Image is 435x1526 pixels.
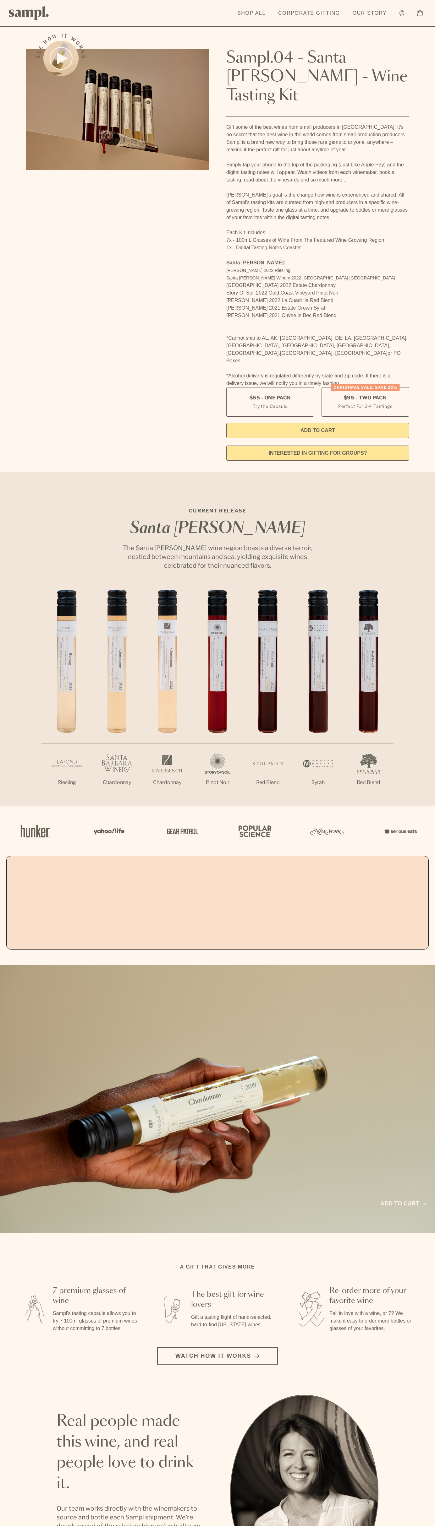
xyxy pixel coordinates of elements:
img: Artboard_3_0b291449-6e8c-4d07-b2c2-3f3601a19cd1_x450.png [308,818,346,845]
p: CURRENT RELEASE [117,507,318,515]
p: Riesling [41,779,92,786]
li: 4 / 7 [192,590,243,806]
a: Our Story [350,6,390,20]
h3: 7 premium glasses of wine [53,1286,138,1306]
li: 5 / 7 [243,590,293,806]
img: Sampl logo [9,6,49,20]
img: Artboard_1_c8cd28af-0030-4af1-819c-248e302c7f06_x450.png [16,818,54,845]
p: Fall in love with a wine, or 7? We make it easy to order more bottles or glasses of your favorites. [329,1310,415,1332]
h3: Re-order more of your favorite wine [329,1286,415,1306]
p: Red Blend [243,779,293,786]
em: Santa [PERSON_NAME] [130,521,305,536]
button: See how it works [43,41,79,76]
span: [PERSON_NAME] 2022 Riesling [226,268,290,273]
li: 1 / 7 [41,590,92,806]
span: $55 - One Pack [250,394,291,401]
li: [GEOGRAPHIC_DATA] 2022 Estate Chardonnay [226,282,409,289]
a: interested in gifting for groups? [226,446,409,461]
a: Shop All [234,6,269,20]
strong: Santa [PERSON_NAME]: [226,260,285,265]
li: Story Of Soil 2022 Gold Coast Vineyard Pinot Noir [226,289,409,297]
li: 2 / 7 [92,590,142,806]
img: Sampl.04 - Santa Barbara - Wine Tasting Kit [26,49,209,170]
button: Add to Cart [226,423,409,438]
li: 6 / 7 [293,590,343,806]
h2: A gift that gives more [180,1263,255,1271]
img: Artboard_7_5b34974b-f019-449e-91fb-745f8d0877ee_x450.png [381,818,419,845]
h1: Sampl.04 - Santa [PERSON_NAME] - Wine Tasting Kit [226,49,409,105]
p: The Santa [PERSON_NAME] wine region boasts a diverse terroir, nestled between mountains and sea, ... [117,544,318,570]
li: [PERSON_NAME] 2021 Estate Grown Syrah [226,304,409,312]
a: Add to cart [380,1199,426,1208]
div: Christmas SALE! Save 20% [331,384,400,391]
li: 3 / 7 [142,590,192,806]
a: Corporate Gifting [275,6,343,20]
button: Watch how it works [157,1347,278,1365]
p: Chardonnay [142,779,192,786]
p: Chardonnay [92,779,142,786]
img: Artboard_5_7fdae55a-36fd-43f7-8bfd-f74a06a2878e_x450.png [162,818,200,845]
div: Gift some of the best wines from small producers in [GEOGRAPHIC_DATA]. It’s no secret that the be... [226,123,409,387]
img: Artboard_6_04f9a106-072f-468a-bdd7-f11783b05722_x450.png [89,818,127,845]
small: Perfect For 2-4 Tastings [338,403,392,409]
span: Santa [PERSON_NAME] Winery 2022 [GEOGRAPHIC_DATA] [GEOGRAPHIC_DATA] [226,275,395,280]
li: [PERSON_NAME] 2021 Cuvee le Bec Red Blend [226,312,409,319]
span: [GEOGRAPHIC_DATA], [GEOGRAPHIC_DATA] [280,350,388,356]
p: Syrah [293,779,343,786]
span: $95 - Two Pack [344,394,387,401]
p: Gift a tasting flight of hand-selected, hard-to-find [US_STATE] wines. [191,1313,277,1328]
li: 7 / 7 [343,590,394,806]
p: Red Blend [343,779,394,786]
h2: Real people made this wine, and real people love to drink it. [57,1411,205,1494]
span: , [279,350,280,356]
li: [PERSON_NAME] 2022 La Cuadrilla Red Blend [226,297,409,304]
p: Sampl's tasting capsule allows you to try 7 100ml glasses of premium wines without committing to ... [53,1310,138,1332]
h3: The best gift for wine lovers [191,1290,277,1310]
img: Artboard_4_28b4d326-c26e-48f9-9c80-911f17d6414e_x450.png [235,818,273,845]
small: Try the Capsule [253,403,288,409]
p: Pinot Noir [192,779,243,786]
